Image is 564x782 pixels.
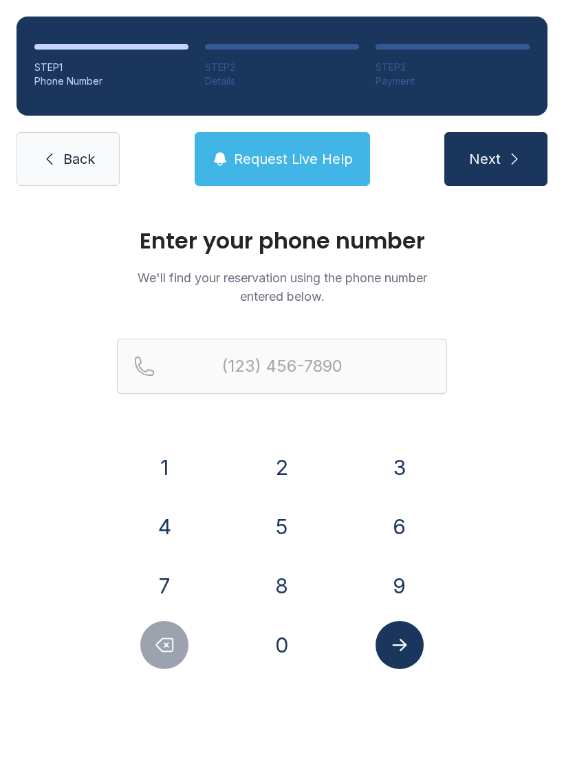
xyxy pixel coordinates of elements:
[140,443,188,492] button: 1
[376,74,530,88] div: Payment
[63,149,95,169] span: Back
[258,562,306,610] button: 8
[117,268,447,306] p: We'll find your reservation using the phone number entered below.
[140,503,188,551] button: 4
[34,61,188,74] div: STEP 1
[117,230,447,252] h1: Enter your phone number
[376,621,424,669] button: Submit lookup form
[258,503,306,551] button: 5
[140,621,188,669] button: Delete number
[258,621,306,669] button: 0
[34,74,188,88] div: Phone Number
[376,443,424,492] button: 3
[205,74,359,88] div: Details
[205,61,359,74] div: STEP 2
[376,562,424,610] button: 9
[376,503,424,551] button: 6
[469,149,501,169] span: Next
[140,562,188,610] button: 7
[376,61,530,74] div: STEP 3
[234,149,353,169] span: Request Live Help
[258,443,306,492] button: 2
[117,339,447,394] input: Reservation phone number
